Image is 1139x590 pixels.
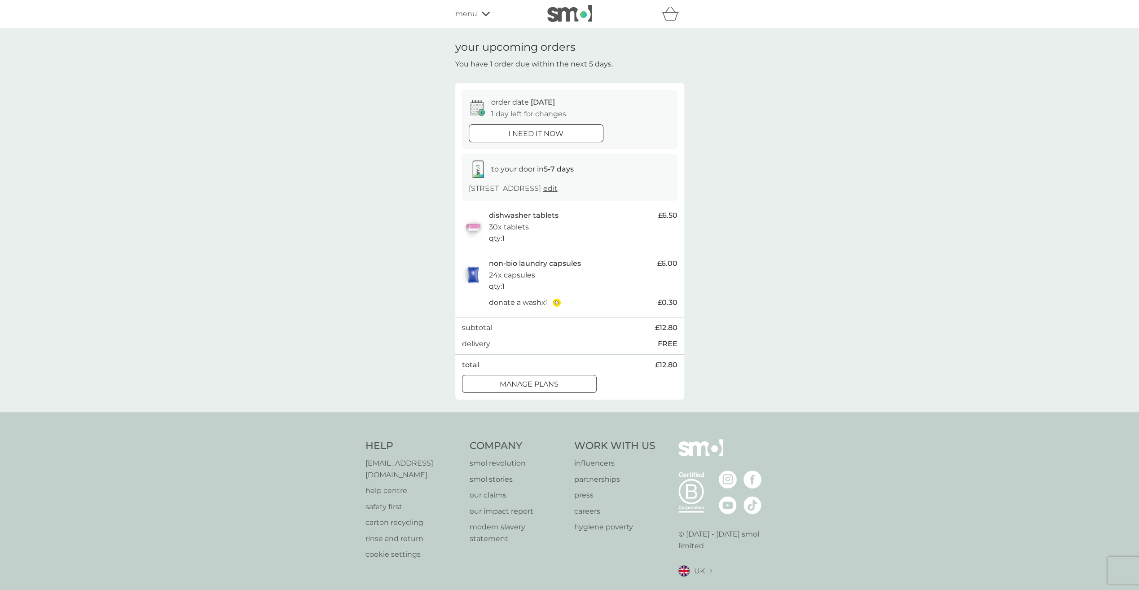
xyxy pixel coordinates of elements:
img: visit the smol Instagram page [719,471,737,489]
h4: Help [365,439,461,453]
span: UK [694,565,705,577]
a: help centre [365,485,461,497]
span: to your door in [491,165,574,173]
div: basket [662,5,684,23]
a: edit [543,184,558,193]
p: donate a wash x 1 [489,297,548,308]
p: delivery [462,338,490,350]
p: i need it now [508,128,563,140]
button: i need it now [469,124,603,142]
p: [STREET_ADDRESS] [469,183,558,194]
p: order date [491,97,555,108]
img: smol [678,439,723,470]
a: influencers [574,458,655,469]
a: smol stories [470,474,565,485]
h4: Work With Us [574,439,655,453]
p: subtotal [462,322,492,334]
span: £12.80 [655,359,677,371]
h4: Company [470,439,565,453]
img: select a new location [709,568,712,573]
p: qty : 1 [489,281,505,292]
p: non-bio laundry capsules [489,258,581,269]
a: safety first [365,501,461,513]
a: smol revolution [470,458,565,469]
a: cookie settings [365,549,461,560]
img: smol [547,5,592,22]
a: careers [574,506,655,517]
a: our claims [470,489,565,501]
span: [DATE] [531,98,555,106]
a: rinse and return [365,533,461,545]
p: total [462,359,479,371]
span: £6.00 [657,258,677,269]
p: © [DATE] - [DATE] smol limited [678,528,774,551]
a: modern slavery statement [470,521,565,544]
p: 1 day left for changes [491,108,566,120]
span: £12.80 [655,322,677,334]
span: £6.50 [658,210,677,221]
img: visit the smol Youtube page [719,496,737,514]
p: You have 1 order due within the next 5 days. [455,58,613,70]
strong: 5-7 days [544,165,574,173]
a: our impact report [470,506,565,517]
p: 24x capsules [489,269,535,281]
a: [EMAIL_ADDRESS][DOMAIN_NAME] [365,458,461,480]
p: FREE [658,338,677,350]
p: dishwasher tablets [489,210,559,221]
a: hygiene poverty [574,521,655,533]
h1: your upcoming orders [455,41,576,54]
a: partnerships [574,474,655,485]
img: visit the smol Facebook page [743,471,761,489]
a: carton recycling [365,517,461,528]
a: press [574,489,655,501]
p: manage plans [500,379,559,390]
img: visit the smol Tiktok page [743,496,761,514]
span: £0.30 [658,297,677,308]
p: 30x tablets [489,221,529,233]
p: qty : 1 [489,233,505,244]
button: manage plans [462,375,597,393]
img: UK flag [678,565,690,577]
span: menu [455,8,477,20]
